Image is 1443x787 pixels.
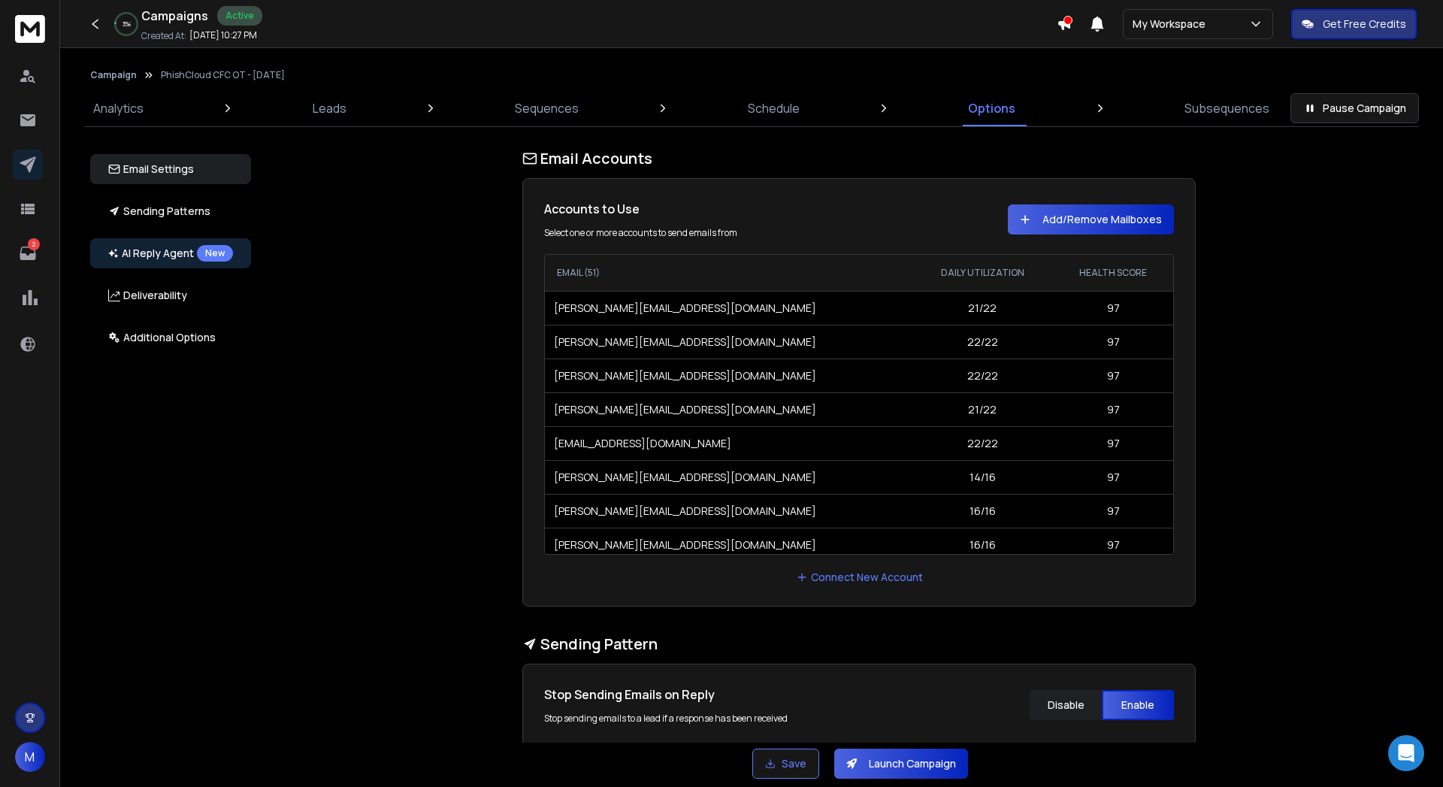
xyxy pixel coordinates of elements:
a: Leads [304,90,355,126]
a: Subsequences [1175,90,1278,126]
a: Analytics [84,90,153,126]
button: M [15,742,45,772]
a: Schedule [739,90,809,126]
p: My Workspace [1133,17,1212,32]
button: Get Free Credits [1291,9,1417,39]
a: Sequences [506,90,588,126]
a: 2 [13,238,43,268]
p: Leads [313,99,346,117]
p: PhishCloud CFC OT - [DATE] [161,69,285,81]
p: 3 % [123,20,131,29]
p: Schedule [748,99,800,117]
p: Sequences [515,99,579,117]
h1: Campaigns [141,7,208,25]
button: Email Settings [90,154,251,184]
p: Analytics [93,99,144,117]
p: Get Free Credits [1323,17,1406,32]
h1: Email Accounts [522,148,1196,169]
a: Options [959,90,1024,126]
p: Email Settings [108,162,194,177]
div: Open Intercom Messenger [1388,735,1424,771]
p: Created At: [141,30,186,42]
div: Active [217,6,262,26]
p: 2 [28,238,40,250]
button: Pause Campaign [1290,93,1419,123]
p: Options [968,99,1015,117]
p: Subsequences [1184,99,1269,117]
button: Campaign [90,69,137,81]
p: [DATE] 10:27 PM [189,29,257,41]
